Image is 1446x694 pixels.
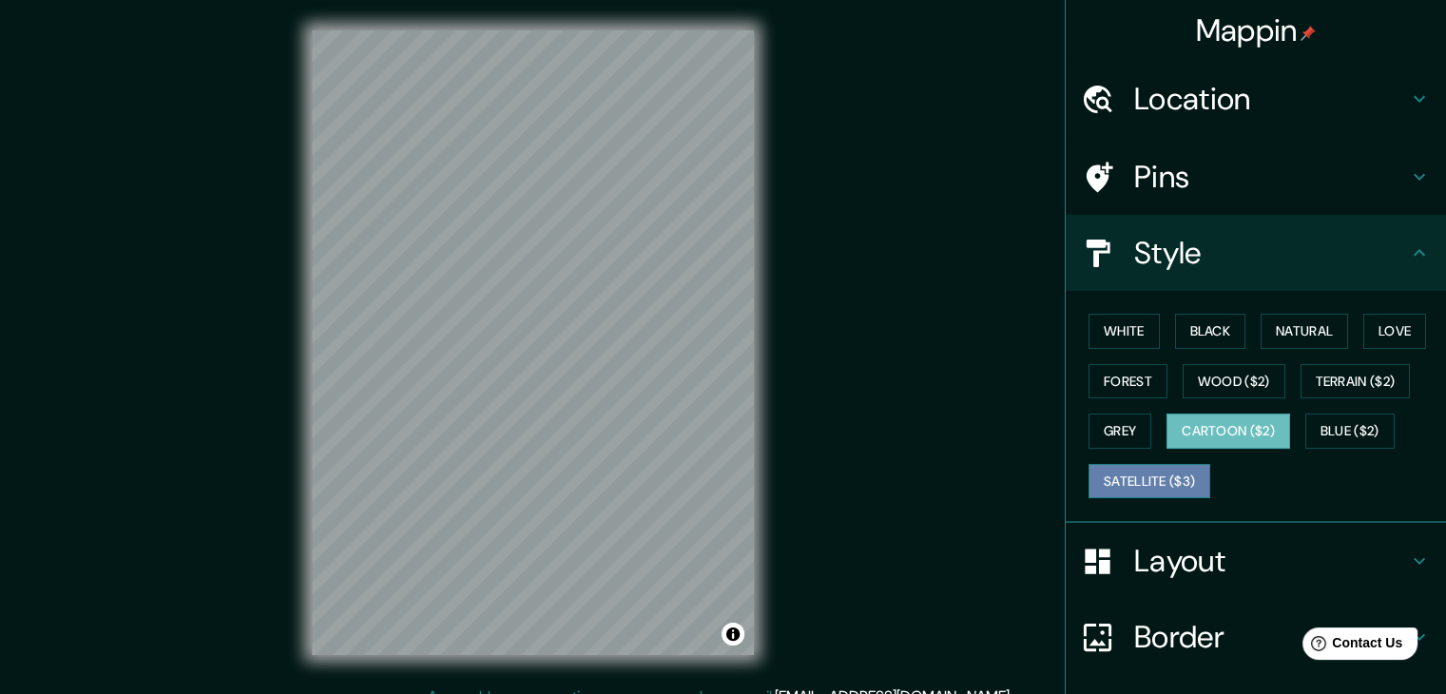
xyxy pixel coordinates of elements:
h4: Mappin [1196,11,1317,49]
button: Blue ($2) [1305,414,1395,449]
button: Black [1175,314,1246,349]
h4: Border [1134,618,1408,656]
button: Love [1363,314,1426,349]
button: Wood ($2) [1183,364,1285,399]
div: Style [1066,215,1446,291]
button: White [1089,314,1160,349]
div: Border [1066,599,1446,675]
canvas: Map [312,30,754,655]
h4: Layout [1134,542,1408,580]
h4: Pins [1134,158,1408,196]
button: Grey [1089,414,1151,449]
button: Natural [1261,314,1348,349]
iframe: Help widget launcher [1277,620,1425,673]
button: Satellite ($3) [1089,464,1210,499]
button: Toggle attribution [722,623,744,646]
h4: Style [1134,234,1408,272]
button: Forest [1089,364,1167,399]
button: Terrain ($2) [1301,364,1411,399]
h4: Location [1134,80,1408,118]
div: Layout [1066,523,1446,599]
div: Location [1066,61,1446,137]
button: Cartoon ($2) [1166,414,1290,449]
img: pin-icon.png [1301,26,1316,41]
div: Pins [1066,139,1446,215]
